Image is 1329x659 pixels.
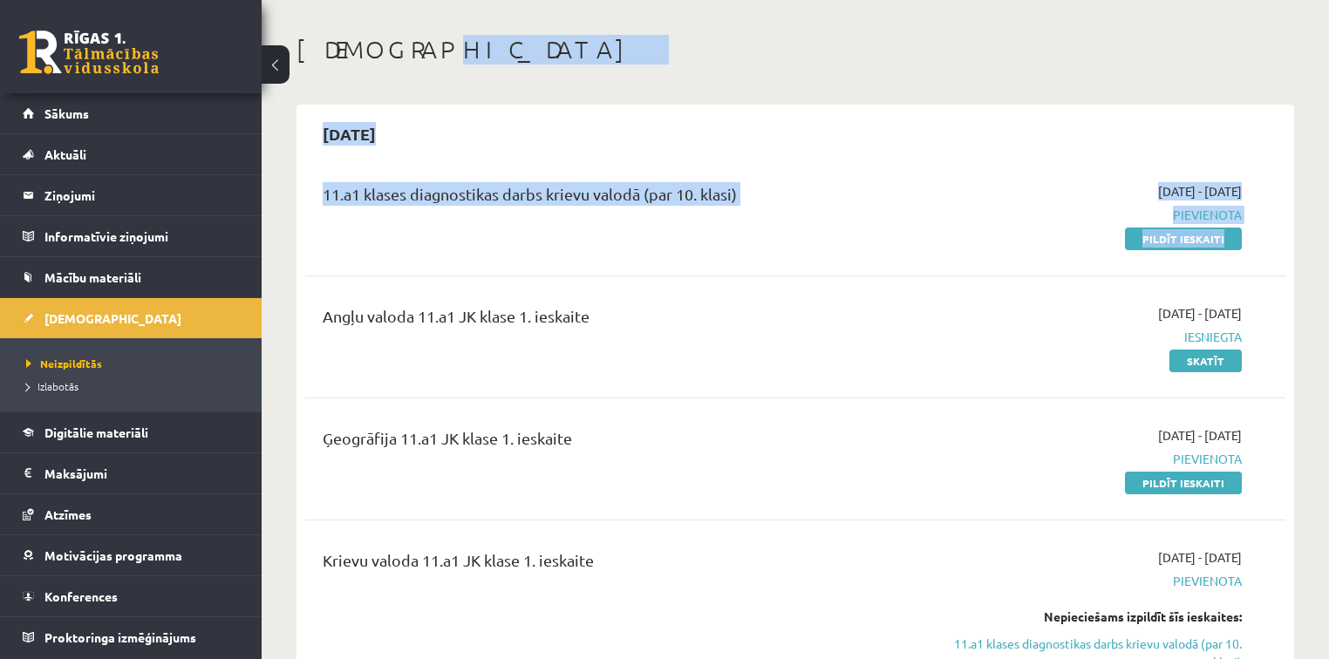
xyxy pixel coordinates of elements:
a: Atzīmes [23,494,240,534]
h2: [DATE] [305,113,393,154]
span: [DATE] - [DATE] [1158,548,1242,567]
a: Sākums [23,93,240,133]
div: Ģeogrāfija 11.a1 JK klase 1. ieskaite [323,426,927,459]
span: Pievienota [953,572,1242,590]
span: Pievienota [953,206,1242,224]
legend: Informatīvie ziņojumi [44,216,240,256]
span: Proktoringa izmēģinājums [44,629,196,645]
a: Pildīt ieskaiti [1125,472,1242,494]
span: [DATE] - [DATE] [1158,304,1242,323]
a: Mācību materiāli [23,257,240,297]
div: Krievu valoda 11.a1 JK klase 1. ieskaite [323,548,927,581]
span: Neizpildītās [26,357,102,370]
a: Pildīt ieskaiti [1125,228,1242,250]
span: Atzīmes [44,506,92,522]
div: Angļu valoda 11.a1 JK klase 1. ieskaite [323,304,927,336]
a: Skatīt [1169,350,1242,372]
a: Aktuāli [23,134,240,174]
a: Informatīvie ziņojumi [23,216,240,256]
span: Konferences [44,588,118,604]
a: Proktoringa izmēģinājums [23,617,240,657]
span: Sākums [44,105,89,121]
div: 11.a1 klases diagnostikas darbs krievu valodā (par 10. klasi) [323,182,927,214]
a: [DEMOGRAPHIC_DATA] [23,298,240,338]
span: Mācību materiāli [44,269,141,285]
span: Aktuāli [44,146,86,162]
span: Pievienota [953,450,1242,468]
a: Ziņojumi [23,175,240,215]
a: Neizpildītās [26,356,244,371]
a: Digitālie materiāli [23,412,240,452]
span: [DATE] - [DATE] [1158,182,1242,200]
a: Motivācijas programma [23,535,240,575]
span: Digitālie materiāli [44,425,148,440]
legend: Ziņojumi [44,175,240,215]
a: Izlabotās [26,378,244,394]
h1: [DEMOGRAPHIC_DATA] [296,35,1294,65]
span: Iesniegta [953,328,1242,346]
span: [DATE] - [DATE] [1158,426,1242,445]
div: Nepieciešams izpildīt šīs ieskaites: [953,608,1242,626]
a: Konferences [23,576,240,616]
span: [DEMOGRAPHIC_DATA] [44,310,181,326]
span: Motivācijas programma [44,547,182,563]
a: Rīgas 1. Tālmācības vidusskola [19,31,159,74]
a: Maksājumi [23,453,240,493]
span: Izlabotās [26,379,78,393]
legend: Maksājumi [44,453,240,493]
